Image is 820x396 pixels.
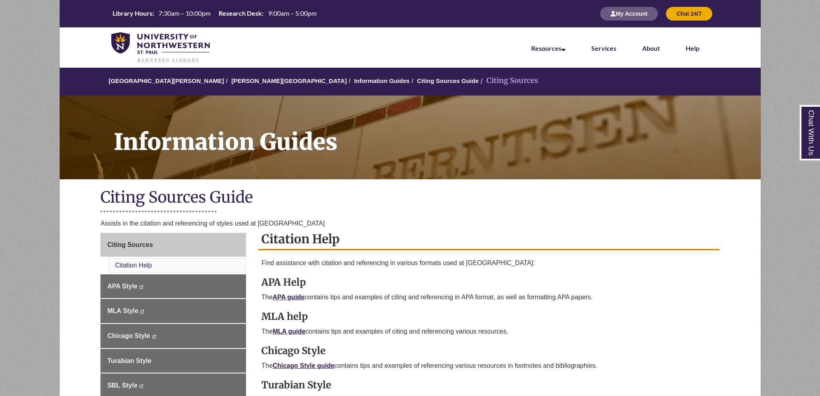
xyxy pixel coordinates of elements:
a: My Account [600,10,658,17]
a: MLA Style [100,299,246,323]
i: This link opens in a new window [152,335,156,338]
p: The contains tips and examples of citing and referencing in APA format, as well as formatting APA... [261,292,716,302]
span: MLA Style [107,307,138,314]
p: Find assistance with citation and referencing in various formats used at [GEOGRAPHIC_DATA]: [261,258,716,268]
a: Chicago Style [100,324,246,348]
p: The contains tips and examples of referencing various resources in footnotes and bibliographies. [261,361,716,371]
a: Services [591,44,616,52]
th: Library Hours: [109,9,155,18]
h1: Citing Sources Guide [100,187,720,209]
th: Research Desk: [215,9,265,18]
a: APA Style [100,274,246,299]
i: This link opens in a new window [140,310,144,313]
a: Help [686,44,699,52]
a: Citing Sources [100,233,246,257]
i: This link opens in a new window [139,384,144,388]
strong: MLA help [261,310,308,323]
table: Hours Today [109,9,320,18]
h2: Citation Help [258,229,720,250]
i: This link opens in a new window [139,285,144,289]
a: Information Guides [354,77,410,84]
span: SBL Style [107,382,137,389]
a: About [642,44,660,52]
span: APA Style [107,283,138,290]
a: MLA guide [273,328,305,335]
button: Chat 24/7 [666,7,712,21]
button: My Account [600,7,658,21]
a: Turabian Style [100,349,246,373]
img: UNWSP Library Logo [111,32,210,64]
span: 9:00am – 5:00pm [268,9,317,17]
a: [GEOGRAPHIC_DATA][PERSON_NAME] [108,77,224,84]
a: Resources [531,44,565,52]
a: Hours Today [109,9,320,19]
strong: Turabian Style [261,379,331,391]
a: Citation Help [115,262,152,269]
a: Information Guides [60,95,761,179]
span: Turabian Style [107,357,151,364]
a: APA guide [273,294,305,301]
p: The contains tips and examples of citing and referencing various resources. [261,327,716,336]
span: Assists in the citation and referencing of styles used at [GEOGRAPHIC_DATA] [100,220,325,227]
span: Citing Sources [107,241,153,248]
strong: APA Help [261,276,306,288]
h1: Information Guides [105,95,761,169]
a: Chicago Style guide [273,362,334,369]
span: 7:30am – 10:00pm [159,9,211,17]
strong: Chicago Style [261,344,325,357]
a: Chat 24/7 [666,10,712,17]
span: Chicago Style [107,332,150,339]
li: Citing Sources [478,75,538,87]
a: [PERSON_NAME][GEOGRAPHIC_DATA] [232,77,347,84]
a: Citing Sources Guide [417,77,479,84]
